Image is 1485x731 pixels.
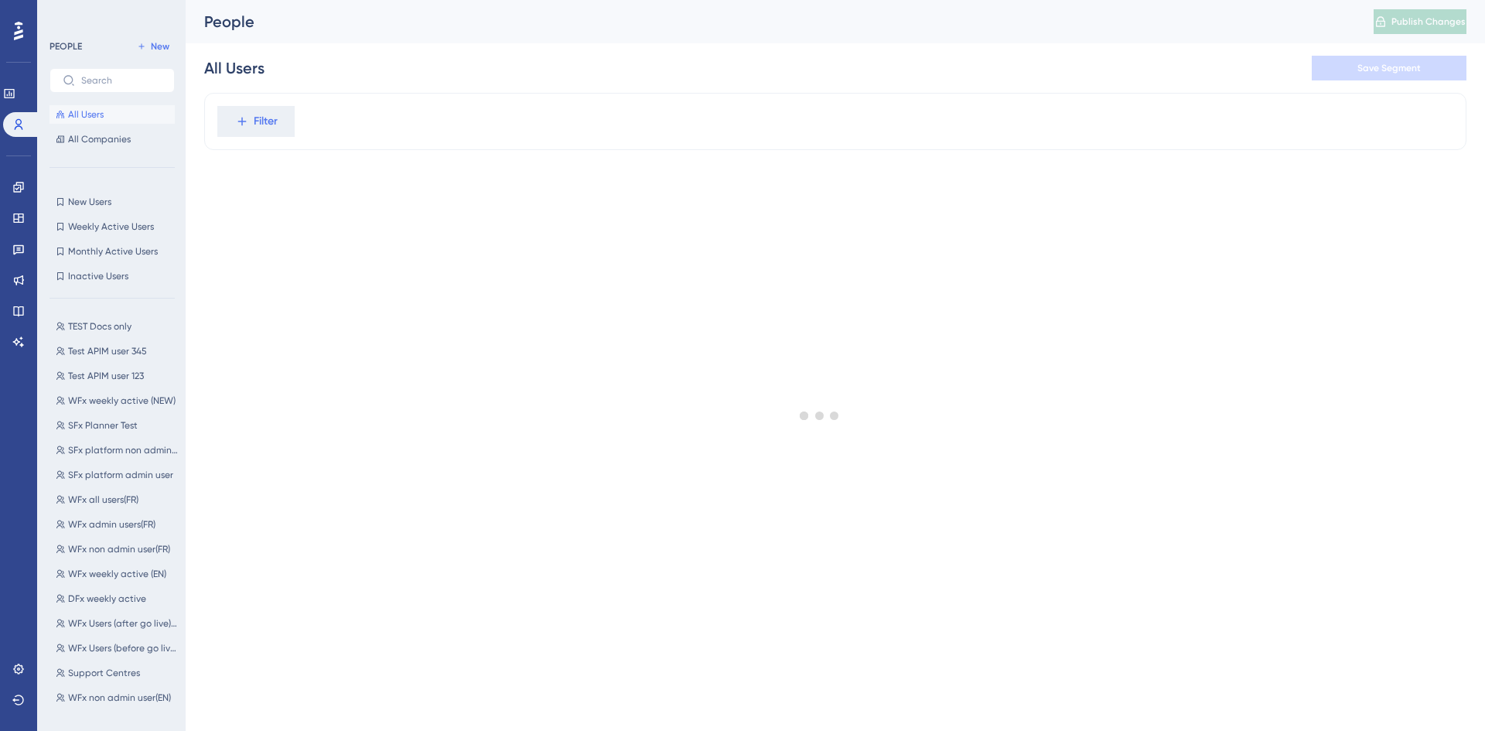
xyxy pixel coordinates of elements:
[49,688,184,707] button: WFx non admin user(EN)
[68,196,111,208] span: New Users
[49,317,184,336] button: TEST Docs only
[1374,9,1466,34] button: Publish Changes
[68,270,128,282] span: Inactive Users
[68,320,131,333] span: TEST Docs only
[49,342,184,360] button: Test APIM user 345
[68,245,158,258] span: Monthly Active Users
[68,469,173,481] span: SFx platform admin user
[49,217,175,236] button: Weekly Active Users
[49,614,184,633] button: WFx Users (after go live) EN
[68,518,155,531] span: WFx admin users(FR)
[81,75,162,86] input: Search
[49,515,184,534] button: WFx admin users(FR)
[49,267,175,285] button: Inactive Users
[49,40,82,53] div: PEOPLE
[49,490,184,509] button: WFx all users(FR)
[49,664,184,682] button: Support Centres
[68,133,131,145] span: All Companies
[49,242,175,261] button: Monthly Active Users
[68,419,138,432] span: SFx Planner Test
[68,444,178,456] span: SFx platform non admin user
[204,11,1335,32] div: People
[68,692,171,704] span: WFx non admin user(EN)
[68,220,154,233] span: Weekly Active Users
[49,367,184,385] button: Test APIM user 123
[1391,15,1466,28] span: Publish Changes
[151,40,169,53] span: New
[68,395,176,407] span: WFx weekly active (NEW)
[131,37,175,56] button: New
[49,416,184,435] button: SFx Planner Test
[1357,62,1421,74] span: Save Segment
[68,370,144,382] span: Test APIM user 123
[68,494,138,506] span: WFx all users(FR)
[68,345,147,357] span: Test APIM user 345
[68,667,140,679] span: Support Centres
[49,105,175,124] button: All Users
[68,108,104,121] span: All Users
[49,441,184,459] button: SFx platform non admin user
[68,593,146,605] span: DFx weekly active
[49,391,184,410] button: WFx weekly active (NEW)
[49,130,175,149] button: All Companies
[49,193,175,211] button: New Users
[49,589,184,608] button: DFx weekly active
[68,617,178,630] span: WFx Users (after go live) EN
[68,568,166,580] span: WFx weekly active (EN)
[49,639,184,658] button: WFx Users (before go live) EN
[49,565,184,583] button: WFx weekly active (EN)
[68,543,170,555] span: WFx non admin user(FR)
[68,642,178,654] span: WFx Users (before go live) EN
[204,57,265,79] div: All Users
[1312,56,1466,80] button: Save Segment
[49,466,184,484] button: SFx platform admin user
[49,540,184,558] button: WFx non admin user(FR)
